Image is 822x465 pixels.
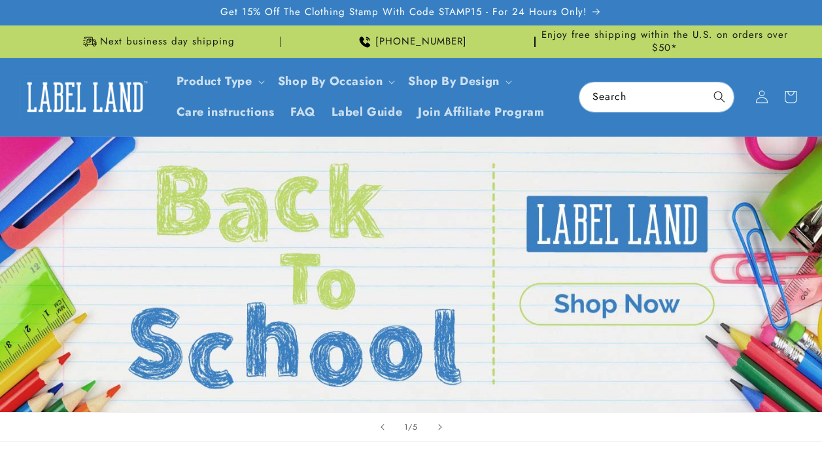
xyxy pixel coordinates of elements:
span: 1 [404,421,408,434]
span: / [408,421,413,434]
button: Previous slide [368,413,397,441]
a: Label Guide [324,97,411,128]
summary: Shop By Occasion [270,66,401,97]
span: Label Guide [332,105,403,120]
button: Next slide [426,413,454,441]
div: Announcement [33,26,281,58]
div: Announcement [541,26,789,58]
a: Product Type [177,73,252,90]
a: Care instructions [169,97,283,128]
img: Label Land [20,77,150,117]
a: FAQ [283,97,324,128]
span: Next business day shipping [100,35,235,48]
span: Join Affiliate Program [418,105,544,120]
a: Shop By Design [408,73,499,90]
a: Join Affiliate Program [410,97,552,128]
span: Enjoy free shipping within the U.S. on orders over $50* [541,29,789,54]
span: Care instructions [177,105,275,120]
a: Label Land [15,72,156,122]
span: FAQ [290,105,316,120]
span: Get 15% Off The Clothing Stamp With Code STAMP15 - For 24 Hours Only! [220,6,587,19]
span: Shop By Occasion [278,74,383,89]
div: Announcement [286,26,535,58]
summary: Shop By Design [400,66,517,97]
span: 5 [413,421,418,434]
summary: Product Type [169,66,270,97]
span: [PHONE_NUMBER] [375,35,467,48]
button: Search [705,82,734,111]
